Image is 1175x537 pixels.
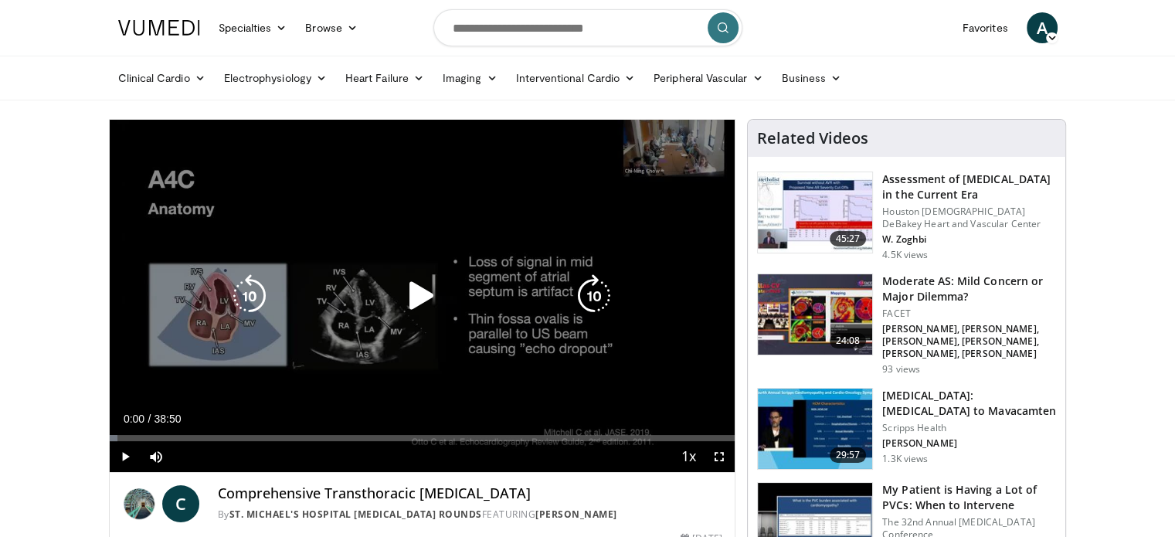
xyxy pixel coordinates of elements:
a: Specialties [209,12,297,43]
a: Electrophysiology [215,63,336,93]
h4: Related Videos [757,129,868,148]
h3: Assessment of [MEDICAL_DATA] in the Current Era [882,172,1056,202]
a: Business [772,63,851,93]
a: Heart Failure [336,63,433,93]
a: Imaging [433,63,507,93]
a: C [162,485,199,522]
a: Favorites [953,12,1017,43]
span: / [148,413,151,425]
a: 45:27 Assessment of [MEDICAL_DATA] in the Current Era Houston [DEMOGRAPHIC_DATA] DeBakey Heart an... [757,172,1056,261]
button: Playback Rate [673,441,704,472]
a: Browse [296,12,367,43]
div: Progress Bar [110,435,735,441]
img: 0d2d4dcd-2944-42dd-9ddd-7b7b0914d8a2.150x105_q85_crop-smart_upscale.jpg [758,389,872,469]
p: FACET [882,308,1056,320]
video-js: Video Player [110,120,735,473]
p: Scripps Health [882,422,1056,434]
img: dd11af6a-c20f-4746-a517-478f0228e36a.150x105_q85_crop-smart_upscale.jpg [758,274,872,355]
a: Clinical Cardio [109,63,215,93]
p: [PERSON_NAME] [882,437,1056,450]
img: St. Michael's Hospital Echocardiogram Rounds [122,485,156,522]
p: Houston [DEMOGRAPHIC_DATA] DeBakey Heart and Vascular Center [882,206,1056,230]
a: St. Michael's Hospital [MEDICAL_DATA] Rounds [229,508,482,521]
button: Play [110,441,141,472]
h4: Comprehensive Transthoracic [MEDICAL_DATA] [218,485,722,502]
span: 24:08 [830,333,867,348]
span: 0:00 [124,413,144,425]
p: 1.3K views [882,453,928,465]
span: 45:27 [830,231,867,246]
img: VuMedi Logo [118,20,200,36]
a: [PERSON_NAME] [535,508,617,521]
p: W. Zoghbi [882,233,1056,246]
span: 38:50 [154,413,181,425]
a: A [1027,12,1058,43]
p: 4.5K views [882,249,928,261]
div: By FEATURING [218,508,722,522]
h3: [MEDICAL_DATA]: [MEDICAL_DATA] to Mavacamten [882,388,1056,419]
h3: Moderate AS: Mild Concern or Major Dilemma? [882,274,1056,304]
a: 24:08 Moderate AS: Mild Concern or Major Dilemma? FACET [PERSON_NAME], [PERSON_NAME], [PERSON_NAM... [757,274,1056,376]
p: 93 views [882,363,920,376]
input: Search topics, interventions [433,9,742,46]
button: Mute [141,441,171,472]
button: Fullscreen [704,441,735,472]
h3: My Patient is Having a Lot of PVCs: When to Intervene [882,482,1056,513]
span: 29:57 [830,447,867,463]
a: Interventional Cardio [507,63,645,93]
a: Peripheral Vascular [644,63,772,93]
a: 29:57 [MEDICAL_DATA]: [MEDICAL_DATA] to Mavacamten Scripps Health [PERSON_NAME] 1.3K views [757,388,1056,470]
p: [PERSON_NAME], [PERSON_NAME], [PERSON_NAME], [PERSON_NAME], [PERSON_NAME], [PERSON_NAME] [882,323,1056,360]
img: 92baea2f-626a-4859-8e8f-376559bb4018.150x105_q85_crop-smart_upscale.jpg [758,172,872,253]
